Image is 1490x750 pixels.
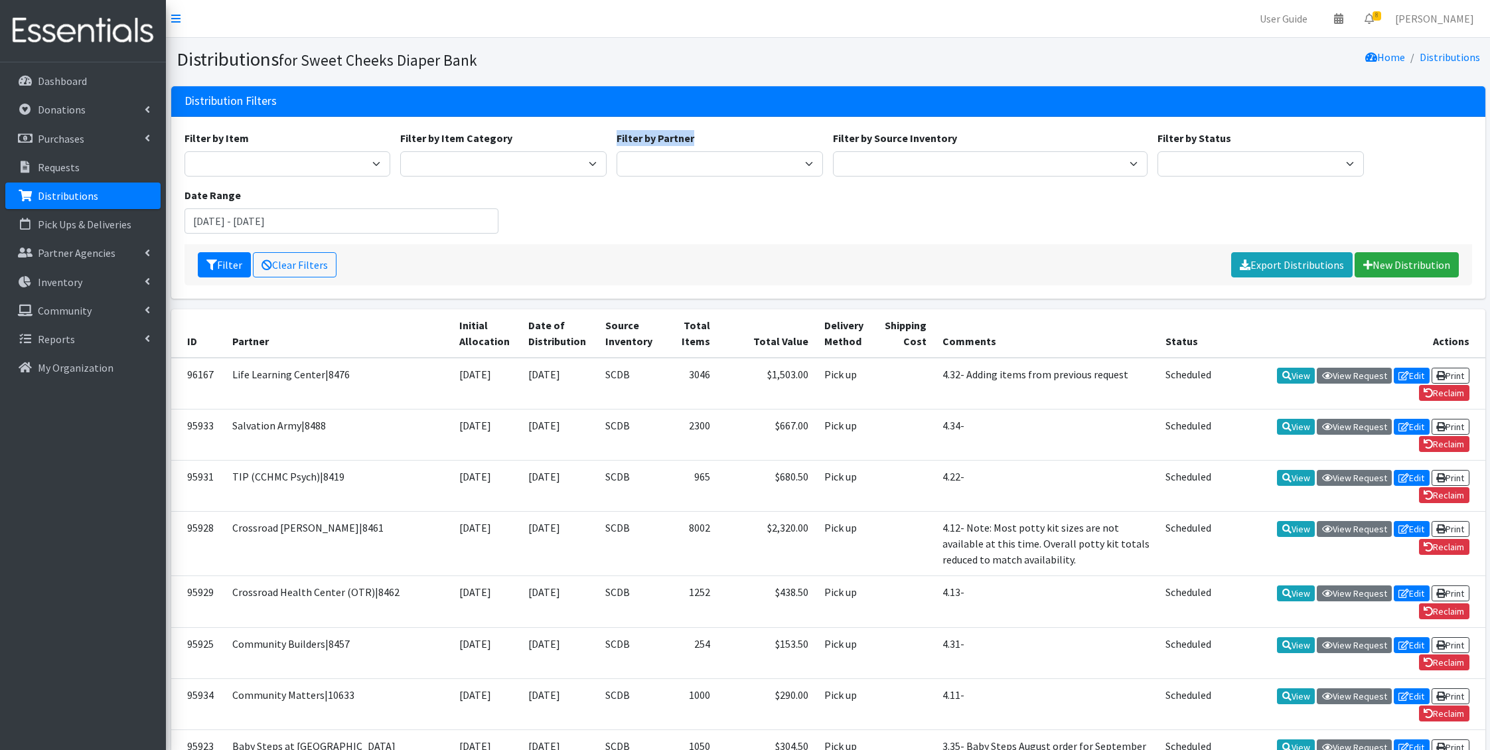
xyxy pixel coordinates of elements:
[224,309,452,358] th: Partner
[718,358,816,410] td: $1,503.00
[1354,5,1384,32] a: 8
[1317,585,1392,601] a: View Request
[520,309,597,358] th: Date of Distribution
[451,512,520,576] td: [DATE]
[171,678,224,729] td: 95934
[1157,409,1219,460] td: Scheduled
[934,358,1157,410] td: 4.32- Adding items from previous request
[816,409,875,460] td: Pick up
[663,512,718,576] td: 8002
[224,512,452,576] td: Crossroad [PERSON_NAME]|8461
[520,409,597,460] td: [DATE]
[1355,252,1459,277] a: New Distribution
[171,461,224,512] td: 95931
[171,627,224,678] td: 95925
[38,246,115,260] p: Partner Agencies
[1277,470,1315,486] a: View
[1419,385,1469,401] a: Reclaim
[451,678,520,729] td: [DATE]
[451,576,520,627] td: [DATE]
[1432,585,1469,601] a: Print
[1317,688,1392,704] a: View Request
[224,576,452,627] td: Crossroad Health Center (OTR)|8462
[1317,470,1392,486] a: View Request
[1419,706,1469,721] a: Reclaim
[875,309,934,358] th: Shipping Cost
[934,309,1157,358] th: Comments
[1157,358,1219,410] td: Scheduled
[5,125,161,152] a: Purchases
[718,309,816,358] th: Total Value
[597,309,663,358] th: Source Inventory
[5,183,161,209] a: Distributions
[38,189,98,202] p: Distributions
[198,252,251,277] button: Filter
[1157,461,1219,512] td: Scheduled
[934,512,1157,576] td: 4.12- Note: Most potty kit sizes are not available at this time. Overall potty kit totals reduced...
[5,326,161,352] a: Reports
[718,512,816,576] td: $2,320.00
[663,309,718,358] th: Total Items
[718,409,816,460] td: $667.00
[5,9,161,53] img: HumanEssentials
[718,627,816,678] td: $153.50
[5,354,161,381] a: My Organization
[520,358,597,410] td: [DATE]
[38,218,131,231] p: Pick Ups & Deliveries
[1317,419,1392,435] a: View Request
[520,461,597,512] td: [DATE]
[663,358,718,410] td: 3046
[171,409,224,460] td: 95933
[253,252,336,277] a: Clear Filters
[1394,637,1430,653] a: Edit
[185,94,277,108] h3: Distribution Filters
[934,461,1157,512] td: 4.22-
[1420,50,1480,64] a: Distributions
[5,68,161,94] a: Dashboard
[520,576,597,627] td: [DATE]
[520,627,597,678] td: [DATE]
[1432,470,1469,486] a: Print
[1277,585,1315,601] a: View
[597,512,663,576] td: SCDB
[1432,419,1469,435] a: Print
[185,187,241,203] label: Date Range
[1277,521,1315,537] a: View
[1419,654,1469,670] a: Reclaim
[1432,688,1469,704] a: Print
[451,461,520,512] td: [DATE]
[1157,309,1219,358] th: Status
[1373,11,1381,21] span: 8
[451,409,520,460] td: [DATE]
[1277,368,1315,384] a: View
[1157,512,1219,576] td: Scheduled
[171,576,224,627] td: 95929
[1419,487,1469,503] a: Reclaim
[224,409,452,460] td: Salvation Army|8488
[5,269,161,295] a: Inventory
[816,309,875,358] th: Delivery Method
[597,358,663,410] td: SCDB
[597,576,663,627] td: SCDB
[1157,678,1219,729] td: Scheduled
[1277,637,1315,653] a: View
[1277,688,1315,704] a: View
[597,627,663,678] td: SCDB
[1157,576,1219,627] td: Scheduled
[1249,5,1318,32] a: User Guide
[5,96,161,123] a: Donations
[520,512,597,576] td: [DATE]
[663,409,718,460] td: 2300
[816,461,875,512] td: Pick up
[171,309,224,358] th: ID
[171,358,224,410] td: 96167
[833,130,957,146] label: Filter by Source Inventory
[5,297,161,324] a: Community
[1220,309,1485,358] th: Actions
[5,154,161,181] a: Requests
[38,275,82,289] p: Inventory
[597,678,663,729] td: SCDB
[1419,539,1469,555] a: Reclaim
[38,103,86,116] p: Donations
[1277,419,1315,435] a: View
